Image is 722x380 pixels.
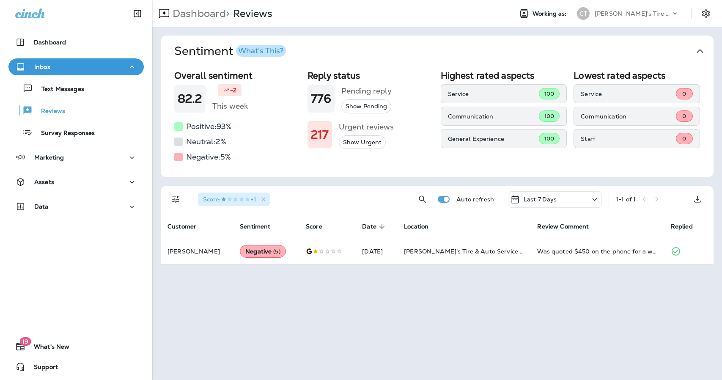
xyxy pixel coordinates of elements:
[25,363,58,374] span: Support
[8,198,144,215] button: Data
[8,80,144,97] button: Text Messages
[544,113,554,120] span: 100
[34,154,64,161] p: Marketing
[34,63,50,70] p: Inbox
[167,223,207,230] span: Customer
[339,120,394,134] h5: Urgent reviews
[682,90,686,97] span: 0
[174,44,286,58] h1: Sentiment
[34,179,54,185] p: Assets
[577,7,590,20] div: CT
[537,247,657,256] div: Was quoted $450 on the phone for a wheel bearing replacement. They call me back saying they could...
[167,223,196,230] span: Customer
[581,135,676,142] p: Staff
[238,47,283,55] div: What's This?
[524,196,557,203] p: Last 7 Days
[186,135,226,149] h5: Neutral: 2 %
[341,99,391,113] button: Show Pending
[616,196,636,203] div: 1 - 1 of 1
[533,10,568,17] span: Working as:
[167,36,720,67] button: SentimentWhat's This?
[682,135,686,142] span: 0
[186,150,231,164] h5: Negative: 5 %
[212,99,248,113] h5: This week
[414,191,431,208] button: Search Reviews
[581,91,676,97] p: Service
[448,91,539,97] p: Service
[186,120,232,133] h5: Positive: 93 %
[33,85,84,94] p: Text Messages
[448,113,539,120] p: Communication
[273,248,280,255] span: ( 5 )
[404,223,439,230] span: Location
[33,107,65,116] p: Reviews
[671,223,704,230] span: Replied
[448,135,539,142] p: General Experience
[167,191,184,208] button: Filters
[174,70,301,81] h2: Overall sentiment
[544,135,554,142] span: 100
[671,223,693,230] span: Replied
[230,7,272,20] p: Reviews
[682,113,686,120] span: 0
[544,90,554,97] span: 100
[161,67,714,177] div: SentimentWhat's This?
[595,10,671,17] p: [PERSON_NAME]'s Tire & Auto
[8,338,144,355] button: 19What's New
[307,70,434,81] h2: Reply status
[311,92,331,106] h1: 776
[404,248,589,255] span: [PERSON_NAME]'s Tire & Auto Service | [GEOGRAPHIC_DATA]
[311,128,329,142] h1: 217
[240,245,286,258] div: Negative
[126,5,149,22] button: Collapse Sidebar
[689,191,706,208] button: Export as CSV
[698,6,714,21] button: Settings
[8,58,144,75] button: Inbox
[8,173,144,190] button: Assets
[8,124,144,141] button: Survey Responses
[236,45,286,57] button: What's This?
[240,223,270,230] span: Sentiment
[404,223,428,230] span: Location
[441,70,567,81] h2: Highest rated aspects
[456,196,494,203] p: Auto refresh
[339,135,386,149] button: Show Urgent
[306,223,322,230] span: Score
[169,7,230,20] p: Dashboard >
[8,102,144,119] button: Reviews
[34,39,66,46] p: Dashboard
[34,203,49,210] p: Data
[306,223,333,230] span: Score
[362,223,376,230] span: Date
[362,223,387,230] span: Date
[19,337,31,346] span: 19
[230,86,236,94] p: -2
[25,343,69,353] span: What's New
[341,84,392,98] h5: Pending reply
[537,223,600,230] span: Review Comment
[33,129,95,138] p: Survey Responses
[574,70,700,81] h2: Lowest rated aspects
[355,239,397,264] td: [DATE]
[240,223,281,230] span: Sentiment
[581,113,676,120] p: Communication
[8,34,144,51] button: Dashboard
[198,193,270,206] div: Score:1 Star+1
[167,248,226,255] p: [PERSON_NAME]
[178,92,202,106] h1: 82.2
[537,223,589,230] span: Review Comment
[8,149,144,166] button: Marketing
[203,196,256,203] span: Score : +1
[8,358,144,375] button: Support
